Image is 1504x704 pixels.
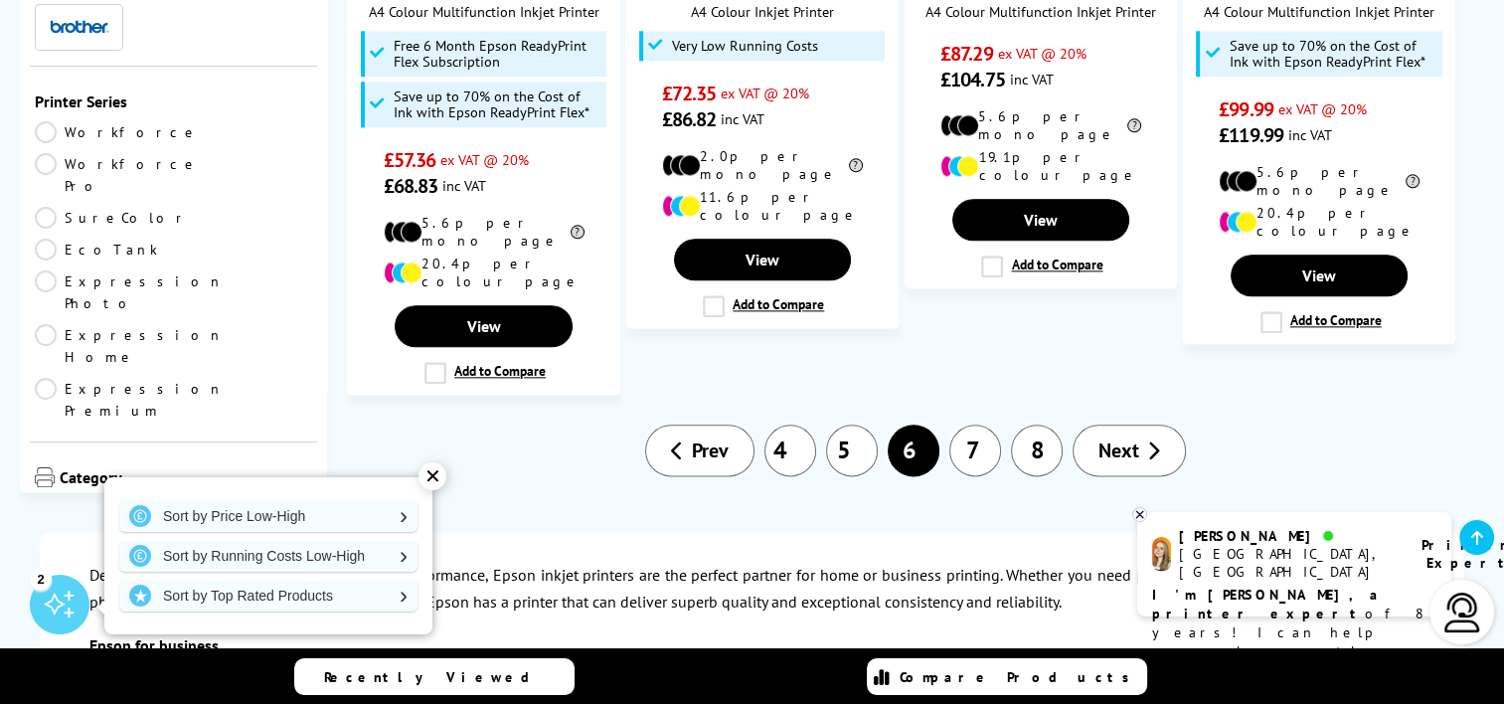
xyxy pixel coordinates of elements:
a: 7 [949,425,1001,476]
a: View [1231,255,1408,296]
span: Category [60,467,312,491]
a: Sort by Top Rated Products [119,580,418,612]
li: 5.6p per mono page [1219,163,1420,199]
img: amy-livechat.png [1152,537,1171,572]
span: £86.82 [662,106,717,132]
a: Brother [50,15,109,40]
span: £104.75 [940,67,1005,92]
li: 11.6p per colour page [662,188,863,224]
span: ex VAT @ 20% [998,44,1086,63]
span: £57.36 [384,147,436,173]
span: inc VAT [721,109,764,128]
a: Sort by Running Costs Low-High [119,540,418,572]
span: A4 Colour Multifunction Inkjet Printer [1194,2,1444,21]
span: Next [1098,438,1139,463]
span: inc VAT [1010,70,1054,88]
a: Recently Viewed [294,658,575,695]
a: View [952,199,1129,241]
span: ex VAT @ 20% [1278,99,1367,118]
li: 2.0p per mono page [662,147,863,183]
span: A4 Colour Multifunction Inkjet Printer [916,2,1166,21]
span: inc VAT [1288,125,1332,144]
li: 5.6p per mono page [940,107,1141,143]
img: Category [35,467,55,487]
label: Add to Compare [424,362,546,384]
span: £72.35 [662,81,717,106]
li: 20.4p per colour page [384,255,585,290]
p: Designed for simplicity of use and incredible performance, Epson inkjet printers are the perfect ... [89,562,1415,616]
li: 20.4p per colour page [1219,204,1420,240]
span: Save up to 70% on the Cost of Ink with Epson ReadyPrint Flex* [394,88,601,120]
a: Expression Photo [35,270,224,314]
a: Next [1073,425,1186,476]
span: ex VAT @ 20% [721,84,809,102]
a: 5 [826,425,878,476]
p: of 8 years! I can help you choose the right product [1152,586,1436,680]
span: Free 6 Month Epson ReadyPrint Flex Subscription [394,38,601,70]
label: Add to Compare [1260,311,1382,333]
a: EcoTank [35,239,174,261]
a: Compare Products [867,658,1147,695]
a: Sort by Price Low-High [119,500,418,532]
span: £99.99 [1219,96,1273,122]
span: Save up to 70% on the Cost of Ink with Epson ReadyPrint Flex* [1229,38,1436,70]
img: Brother [50,20,109,34]
span: Printer Series [35,91,312,111]
a: SureColor [35,207,190,229]
a: 4 [764,425,816,476]
div: [PERSON_NAME] [1179,527,1397,545]
li: 19.1p per colour page [940,148,1141,184]
a: 8 [1011,425,1063,476]
span: £87.29 [940,41,993,67]
b: I'm [PERSON_NAME], a printer expert [1152,586,1384,622]
div: [GEOGRAPHIC_DATA], [GEOGRAPHIC_DATA] [1179,545,1397,581]
div: ✕ [418,462,446,490]
span: £68.83 [384,173,438,199]
img: user-headset-light.svg [1442,593,1482,632]
label: Add to Compare [703,295,824,317]
a: View [395,305,572,347]
a: Workforce Pro [35,153,200,197]
li: 5.6p per mono page [384,214,585,250]
div: 2 [30,568,52,590]
h3: Epson for business [89,635,1415,655]
span: Recently Viewed [324,668,550,686]
span: inc VAT [442,176,486,195]
a: Expression Premium [35,378,224,422]
span: Prev [692,438,729,463]
span: A4 Colour Inkjet Printer [637,2,888,21]
a: Expression Home [35,324,224,368]
a: Workforce [35,121,200,143]
span: Very Low Running Costs [672,38,818,54]
span: A4 Colour Multifunction Inkjet Printer [358,2,608,21]
span: £119.99 [1219,122,1283,148]
span: Compare Products [900,668,1140,686]
span: ex VAT @ 20% [440,150,529,169]
a: View [674,239,851,280]
a: Prev [645,425,754,476]
label: Add to Compare [981,256,1102,277]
